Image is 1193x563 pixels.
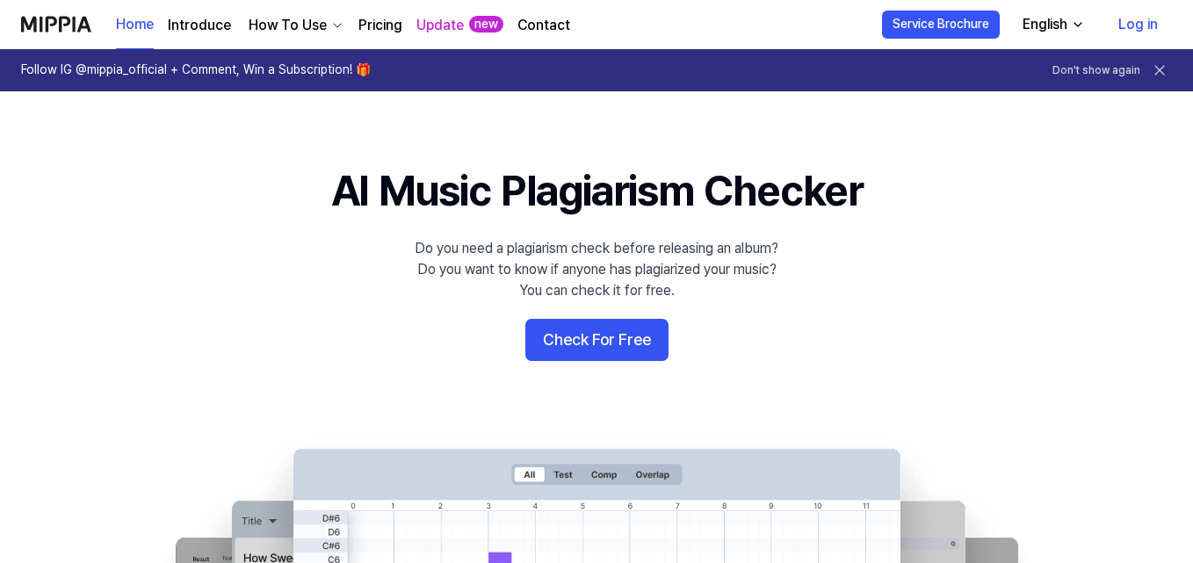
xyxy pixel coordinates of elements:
button: English [1009,7,1095,42]
div: How To Use [245,15,330,36]
button: Don't show again [1052,63,1140,78]
h1: AI Music Plagiarism Checker [331,162,863,220]
a: Pricing [358,15,402,36]
button: Service Brochure [882,11,1000,39]
div: new [469,16,503,33]
a: Update [416,15,464,36]
a: Home [116,1,154,49]
button: How To Use [245,15,344,36]
button: Check For Free [525,319,669,361]
a: Contact [517,15,570,36]
h1: Follow IG @mippia_official + Comment, Win a Subscription! 🎁 [21,61,371,79]
a: Introduce [168,15,231,36]
div: Do you need a plagiarism check before releasing an album? Do you want to know if anyone has plagi... [415,238,778,301]
div: English [1019,14,1071,35]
